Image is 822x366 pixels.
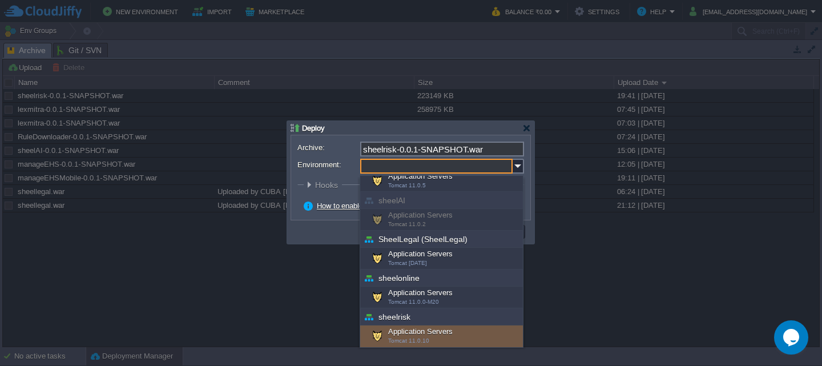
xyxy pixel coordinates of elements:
span: Hooks [315,180,341,190]
div: Application Servers [360,209,523,231]
span: Tomcat 11.0.10 [388,337,429,344]
label: Archive: [297,142,359,154]
div: Application Servers [360,170,523,192]
span: Tomcat 11.0.5 [388,182,426,188]
label: Environment: [297,159,359,171]
span: Tomcat 11.0.2 [388,221,426,227]
div: SheelLegal (SheelLegal) [360,231,523,248]
div: Application Servers [360,325,523,347]
span: Deploy [302,124,325,132]
span: Tomcat [DATE] [388,260,427,266]
div: Application Servers [360,248,523,270]
span: Tomcat 11.0.0-M20 [388,299,439,305]
iframe: chat widget [774,320,811,355]
div: sheelAI [360,192,523,209]
div: Application Servers [360,287,523,308]
div: sheelonline [360,270,523,287]
a: How to enable zero-downtime deployment [317,202,454,210]
div: sheelrisk [360,308,523,325]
